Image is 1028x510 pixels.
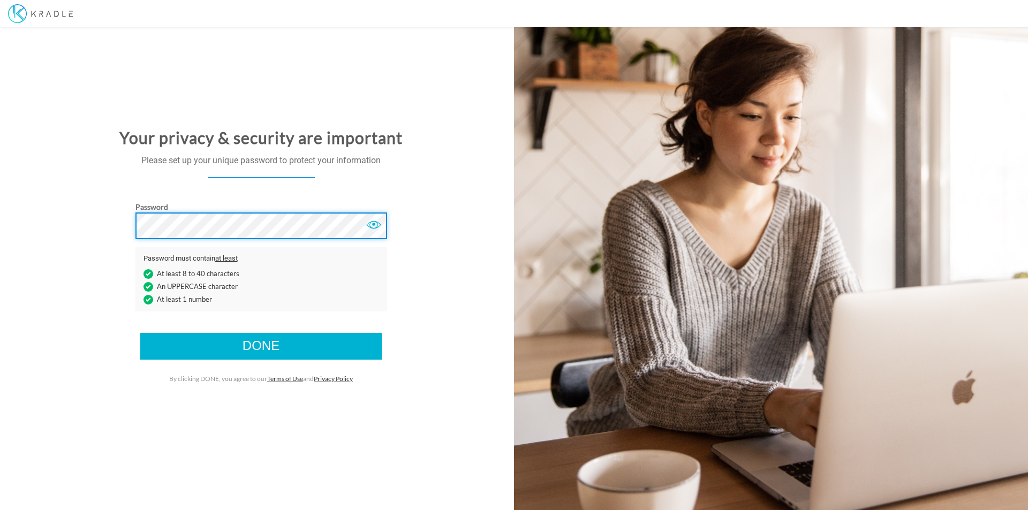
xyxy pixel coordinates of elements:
li: An UPPERCASE character [135,281,261,292]
p: Password must contain [143,254,379,264]
label: By clicking DONE, you agree to our and [169,374,353,383]
li: At least 8 to 40 characters [135,269,261,279]
a: Privacy Policy [314,375,353,383]
li: At least 1 number [135,294,261,305]
u: at least [215,254,238,262]
p: Please set up your unique password to protect your information [8,155,514,167]
input: Done [140,333,382,360]
a: Terms of Use [267,375,303,383]
h2: Your privacy & security are important [8,129,514,147]
img: Kradle [8,4,73,23]
label: Password [135,202,168,212]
